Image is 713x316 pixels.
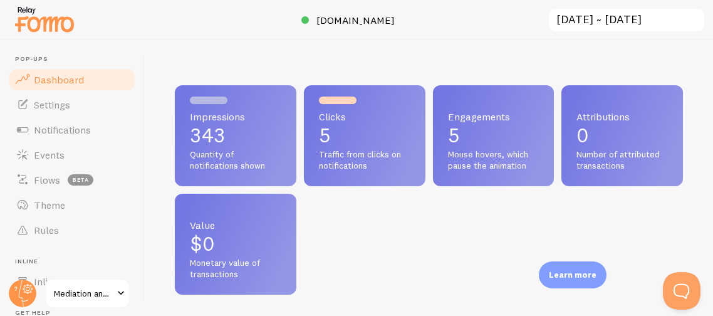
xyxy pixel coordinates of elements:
[34,124,91,136] span: Notifications
[319,112,410,122] span: Clicks
[34,98,70,111] span: Settings
[54,286,113,301] span: Mediation and Arbitration Offices of [PERSON_NAME], LLC
[190,149,281,171] span: Quantity of notifications shown
[319,125,410,145] p: 5
[8,167,137,192] a: Flows beta
[549,269,596,281] p: Learn more
[34,73,84,86] span: Dashboard
[190,112,281,122] span: Impressions
[68,174,93,186] span: beta
[8,218,137,243] a: Rules
[663,272,700,310] iframe: Help Scout Beacon - Open
[34,199,65,211] span: Theme
[45,278,130,308] a: Mediation and Arbitration Offices of [PERSON_NAME], LLC
[319,149,410,171] span: Traffic from clicks on notifications
[190,258,281,280] span: Monetary value of transactions
[190,125,281,145] p: 343
[539,261,606,288] div: Learn more
[576,149,668,171] span: Number of attributed transactions
[190,220,281,230] span: Value
[34,275,58,288] span: Inline
[576,125,668,145] p: 0
[576,112,668,122] span: Attributions
[190,231,215,256] span: $0
[8,117,137,142] a: Notifications
[8,92,137,117] a: Settings
[448,149,539,171] span: Mouse hovers, which pause the animation
[13,3,76,35] img: fomo-relay-logo-orange.svg
[8,67,137,92] a: Dashboard
[15,55,137,63] span: Pop-ups
[34,149,65,161] span: Events
[34,174,60,186] span: Flows
[448,125,539,145] p: 5
[8,269,137,294] a: Inline
[34,224,59,236] span: Rules
[8,192,137,218] a: Theme
[15,258,137,266] span: Inline
[448,112,539,122] span: Engagements
[8,142,137,167] a: Events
